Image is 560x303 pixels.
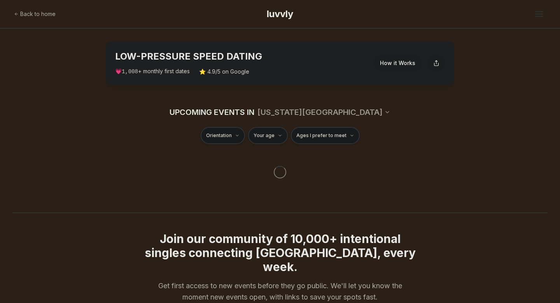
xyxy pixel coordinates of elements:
button: Your age [248,127,288,144]
span: Orientation [206,132,232,139]
button: Open menu [532,8,546,20]
button: Ages I prefer to meet [291,127,360,144]
span: 1,008 [122,69,138,75]
button: [US_STATE][GEOGRAPHIC_DATA] [257,104,390,121]
h2: Join our community of 10,000+ intentional singles connecting [GEOGRAPHIC_DATA], every week. [143,232,417,274]
span: 💗 + monthly first dates [115,67,190,76]
button: How it Works [374,55,422,72]
a: luvvly [267,8,293,20]
span: Back to home [20,10,56,18]
span: Ages I prefer to meet [296,132,346,139]
a: Back to home [14,6,56,22]
p: Get first access to new events before they go public. We'll let you know the moment new events op... [149,280,411,303]
button: Orientation [201,127,245,144]
span: ⭐ 4.9/5 on Google [199,68,249,76]
span: Your age [254,132,275,139]
span: luvvly [267,8,293,19]
span: UPCOMING EVENTS IN [170,107,254,118]
h2: LOW-PRESSURE SPEED DATING [115,50,374,63]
